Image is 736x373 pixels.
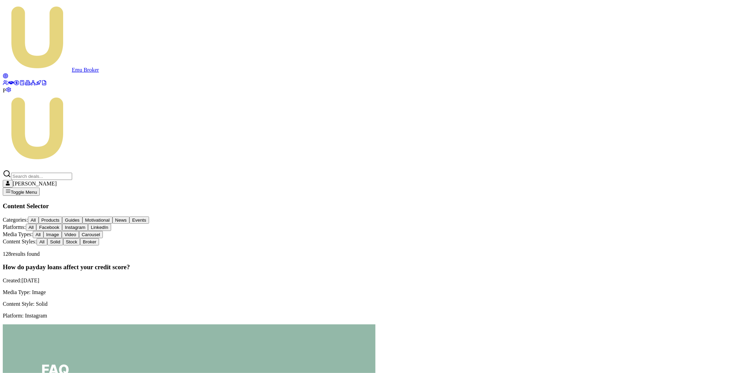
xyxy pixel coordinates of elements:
[28,216,39,224] button: All
[62,224,88,231] button: Instagram
[37,238,47,245] button: All
[11,190,37,195] span: Toggle Menu
[3,94,72,163] img: Emu Money
[26,224,37,231] button: All
[43,231,62,238] button: Image
[88,224,111,231] button: LinkedIn
[62,231,79,238] button: Video
[3,301,733,307] p: Content Style: Solid
[72,67,99,73] span: Emu Broker
[3,251,733,257] p: 128 results found
[62,216,82,224] button: Guides
[3,67,99,73] a: Emu Broker
[3,188,40,196] button: Toggle Menu
[3,263,733,271] h3: How do payday loans affect your credit score?
[33,231,43,238] button: All
[79,231,103,238] button: Carousel
[82,216,112,224] button: Motivational
[112,216,129,224] button: News
[3,231,33,237] span: Media Types :
[3,3,72,72] img: emu-icon-u.png
[129,216,149,224] button: Events
[3,289,733,295] p: Media Type: Image
[80,238,99,245] button: Broker
[3,88,6,93] span: P
[3,278,733,284] p: Created: [DATE]
[11,173,72,180] input: Search deals
[63,238,80,245] button: Stock
[3,313,733,319] p: Platform: Instagram
[47,238,63,245] button: Solid
[39,216,62,224] button: Products
[3,224,26,230] span: Platforms :
[3,202,733,210] h3: Content Selector
[3,217,28,223] span: Categories :
[13,181,57,186] span: [PERSON_NAME]
[3,239,37,244] span: Content Styles :
[36,224,62,231] button: Facebook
